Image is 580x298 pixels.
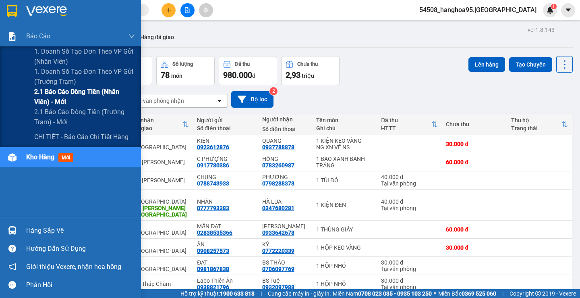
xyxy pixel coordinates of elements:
div: Labo Thiên Ân [197,277,254,284]
div: 60.000 đ [446,159,503,165]
span: 2.1 Báo cáo dòng tiền (trưởng trạm) - mới [34,107,135,127]
div: Vp. [PERSON_NAME] [132,177,189,183]
div: BS Tuệ [262,277,308,284]
div: Hướng dẫn sử dụng [26,243,135,255]
button: Chưa thu2,93 triệu [281,56,340,85]
div: PHƯƠNG [262,174,308,180]
img: logo-vxr [7,5,17,17]
div: C PHƯỢNG [197,156,254,162]
div: MẪN ĐẠT [197,223,254,229]
div: BS THẢO [262,259,308,266]
div: ver 1.8.143 [528,25,555,34]
div: 40.000 đ [381,198,438,205]
strong: 1900 633 818 [220,290,255,297]
div: NHÂN [197,198,254,205]
span: file-add [184,7,190,13]
div: Vp. [PERSON_NAME] [132,159,189,165]
img: icon-new-feature [547,6,554,14]
span: | [261,289,262,298]
span: aim [203,7,209,13]
div: HỒNG [262,156,308,162]
button: file-add [180,3,195,17]
div: 1 HỘP NHỎ [316,263,373,269]
div: 1 KIỆN KEO VÀNG [316,138,373,144]
div: 1 KIỆN ĐEN [316,202,373,208]
div: Vp. Tháp Chàm [132,281,189,287]
div: 0932097988 [262,284,294,290]
div: 1 THÙNG GIẤY [316,226,373,233]
button: plus [162,3,176,17]
div: 0908257573 [197,248,229,254]
th: Toggle SortBy [128,114,193,135]
div: 0788743933 [197,180,229,187]
div: KỲ [262,241,308,248]
div: Tại văn phòng [381,284,438,290]
div: 30.000 đ [446,141,503,147]
span: question-circle [8,245,16,252]
span: Cung cấp máy in - giấy in: [268,289,331,298]
span: 980.000 [223,70,252,80]
span: | [502,289,503,298]
button: caret-down [561,3,575,17]
sup: 2 [269,87,278,95]
span: down [128,33,135,40]
div: VP nhận [132,117,182,123]
sup: 1 [551,4,557,9]
div: Chọn văn phòng nhận [128,97,184,105]
div: 1 TÚI ĐỎ [316,177,373,183]
div: NG XN VỀ NS [316,144,373,150]
span: caret-down [565,6,572,14]
div: Thu hộ [511,117,561,123]
div: BX. [GEOGRAPHIC_DATA] [132,138,189,150]
span: 2.1 Báo cáo dòng tiền (nhân viên) - mới [34,87,135,107]
div: Phản hồi [26,279,135,291]
span: Miền Bắc [438,289,496,298]
div: 0938821796 [197,284,229,290]
div: Người gửi [197,117,254,123]
div: ANH HUY [262,223,308,229]
div: 0798288378 [262,180,294,187]
div: 0777793383 [197,205,229,211]
span: triệu [302,73,314,79]
div: Trạng thái [511,125,561,131]
span: 1. Doanh số tạo đơn theo VP gửi (nhân viên) [34,46,135,67]
div: 1 BAO XANH BÁNH TRÁNG [316,156,373,169]
div: DĐ: QUẢNG SƠN [132,205,189,218]
span: plus [166,7,172,13]
div: Chưa thu [446,121,503,127]
span: Kho hàng [26,153,54,161]
span: đ [252,73,255,79]
span: 54508_hanghoa95.[GEOGRAPHIC_DATA] [413,5,543,15]
th: Toggle SortBy [507,114,572,135]
div: 30.000 đ [381,277,438,284]
div: 60.000 đ [446,226,503,233]
div: 0783260987 [262,162,294,169]
span: 78 [161,70,170,80]
div: 30.000 đ [381,259,438,266]
div: 40.000 đ [381,174,438,180]
button: Số lượng78món [156,56,215,85]
button: Bộ lọc [231,91,273,108]
img: warehouse-icon [8,153,17,162]
div: Số điện thoại [197,125,254,131]
div: Tên món [316,117,373,123]
div: Ghi chú [316,125,373,131]
th: Toggle SortBy [377,114,442,135]
div: Tại văn phòng [381,180,438,187]
button: Đã thu980.000đ [219,56,277,85]
img: solution-icon [8,32,17,41]
div: 0772220339 [262,248,294,254]
div: Số điện thoại [262,126,308,132]
button: Lên hàng [468,57,505,72]
button: Tạo Chuyến [509,57,552,72]
div: BX. [GEOGRAPHIC_DATA] [132,192,189,205]
span: mới [58,153,73,162]
div: 0347680281 [262,205,294,211]
div: BX. [GEOGRAPHIC_DATA] [132,241,189,254]
div: 0981867838 [197,266,229,272]
div: KIÊN [197,138,254,144]
span: copyright [535,291,541,296]
div: ĐẠT [197,259,254,266]
span: Báo cáo [26,31,50,41]
div: Người nhận [262,116,308,123]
